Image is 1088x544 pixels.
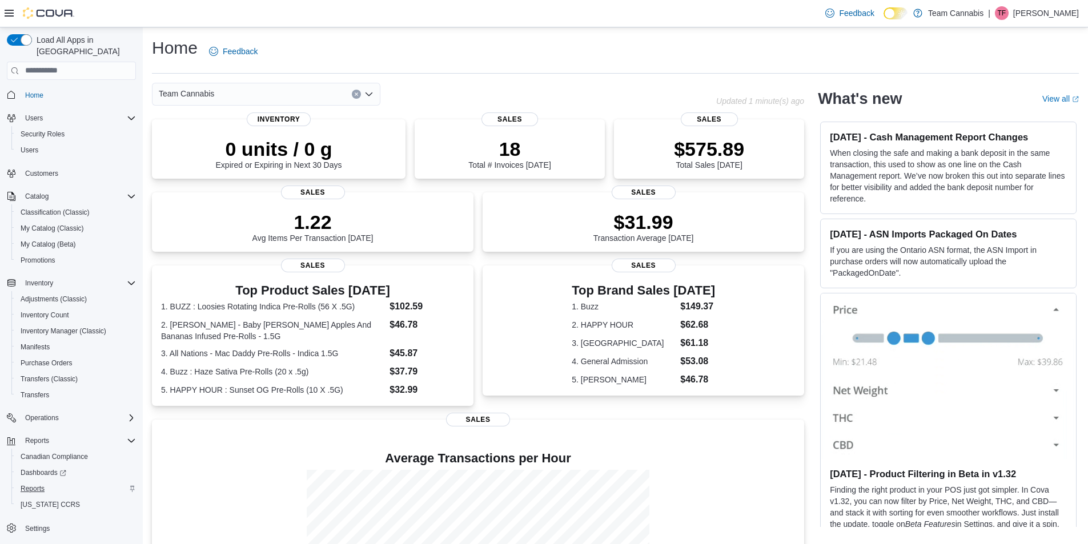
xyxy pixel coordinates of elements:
[680,318,715,332] dd: $62.68
[21,390,49,400] span: Transfers
[16,308,74,322] a: Inventory Count
[16,498,136,511] span: Washington CCRS
[161,452,795,465] h4: Average Transactions per Hour
[11,371,140,387] button: Transfers (Classic)
[16,205,94,219] a: Classification (Classic)
[21,166,136,180] span: Customers
[612,259,676,272] span: Sales
[25,436,49,445] span: Reports
[612,186,676,199] span: Sales
[21,311,69,320] span: Inventory Count
[998,6,1006,20] span: TF
[11,339,140,355] button: Manifests
[21,256,55,265] span: Promotions
[21,468,66,477] span: Dashboards
[11,220,140,236] button: My Catalog (Classic)
[390,365,464,378] dd: $37.79
[11,387,140,403] button: Transfers
[680,300,715,313] dd: $149.37
[16,308,136,322] span: Inventory Count
[572,301,676,312] dt: 1. Buzz
[16,356,136,370] span: Purchase Orders
[25,114,43,123] span: Users
[16,127,136,141] span: Security Roles
[204,40,262,63] a: Feedback
[25,413,59,422] span: Operations
[21,484,45,493] span: Reports
[839,7,874,19] span: Feedback
[16,498,85,511] a: [US_STATE] CCRS
[593,211,694,233] p: $31.99
[928,6,983,20] p: Team Cannabis
[21,190,53,203] button: Catalog
[681,112,738,126] span: Sales
[16,388,136,402] span: Transfers
[16,237,81,251] a: My Catalog (Beta)
[572,356,676,367] dt: 4. General Admission
[1013,6,1079,20] p: [PERSON_NAME]
[21,146,38,155] span: Users
[390,346,464,360] dd: $45.87
[21,500,80,509] span: [US_STATE] CCRS
[25,169,58,178] span: Customers
[21,342,50,352] span: Manifests
[161,301,385,312] dt: 1. BUZZ : Loosies Rotating Indica Pre-Rolls (56 X .5G)
[680,336,715,350] dd: $61.18
[21,358,73,368] span: Purchase Orders
[21,374,78,384] span: Transfers (Classic)
[593,211,694,243] div: Transaction Average [DATE]
[152,37,198,59] h1: Home
[680,373,715,386] dd: $46.78
[1072,96,1079,103] svg: External link
[16,388,54,402] a: Transfers
[2,87,140,103] button: Home
[21,411,63,425] button: Operations
[680,354,715,368] dd: $53.08
[25,192,49,201] span: Catalog
[21,452,88,461] span: Canadian Compliance
[161,284,464,297] h3: Top Product Sales [DATE]
[21,276,136,290] span: Inventory
[16,237,136,251] span: My Catalog (Beta)
[16,466,71,479] a: Dashboards
[25,91,43,100] span: Home
[16,340,54,354] a: Manifests
[21,88,48,102] a: Home
[390,300,464,313] dd: $102.59
[16,221,89,235] a: My Catalog (Classic)
[905,519,955,529] em: Beta Features
[161,348,385,359] dt: 3. All Nations - Mac Daddy Pre-Rolls - Indica 1.5G
[21,224,84,233] span: My Catalog (Classic)
[216,138,342,160] p: 0 units / 0 g
[25,524,50,533] span: Settings
[674,138,744,160] p: $575.89
[21,130,65,139] span: Security Roles
[11,204,140,220] button: Classification (Classic)
[16,292,136,306] span: Adjustments (Classic)
[830,468,1067,479] h3: [DATE] - Product Filtering in Beta in v1.32
[830,228,1067,240] h3: [DATE] - ASN Imports Packaged On Dates
[11,449,140,465] button: Canadian Compliance
[988,6,990,20] p: |
[21,522,54,535] a: Settings
[11,126,140,142] button: Security Roles
[25,279,53,288] span: Inventory
[16,221,136,235] span: My Catalog (Classic)
[21,521,136,535] span: Settings
[16,450,136,464] span: Canadian Compliance
[818,90,902,108] h2: What's new
[11,252,140,268] button: Promotions
[21,111,47,125] button: Users
[390,318,464,332] dd: $46.78
[11,142,140,158] button: Users
[21,190,136,203] span: Catalog
[11,481,140,497] button: Reports
[16,205,136,219] span: Classification (Classic)
[16,143,136,157] span: Users
[884,7,908,19] input: Dark Mode
[390,383,464,397] dd: $32.99
[830,147,1067,204] p: When closing the safe and making a bank deposit in the same transaction, this used to show as one...
[11,236,140,252] button: My Catalog (Beta)
[16,253,136,267] span: Promotions
[21,434,136,448] span: Reports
